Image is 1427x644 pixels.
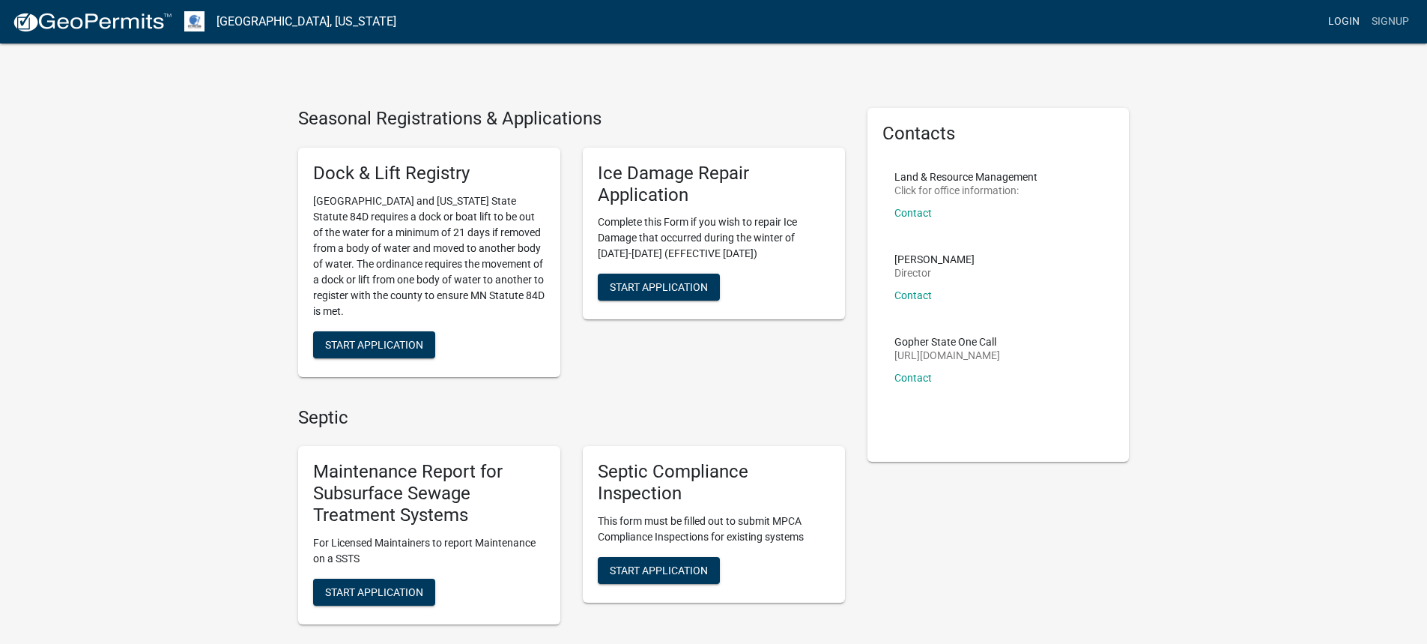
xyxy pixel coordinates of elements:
[894,172,1037,182] p: Land & Resource Management
[313,193,545,319] p: [GEOGRAPHIC_DATA] and [US_STATE] State Statute 84D requires a dock or boat lift to be out of the ...
[1366,7,1415,36] a: Signup
[610,281,708,293] span: Start Application
[216,9,396,34] a: [GEOGRAPHIC_DATA], [US_STATE]
[184,11,204,31] img: Otter Tail County, Minnesota
[610,564,708,576] span: Start Application
[313,331,435,358] button: Start Application
[313,461,545,526] h5: Maintenance Report for Subsurface Sewage Treatment Systems
[325,586,423,598] span: Start Application
[598,214,830,262] p: Complete this Form if you wish to repair Ice Damage that occurred during the winter of [DATE]-[DA...
[313,579,435,606] button: Start Application
[894,337,1000,347] p: Gopher State One Call
[598,163,830,206] h5: Ice Damage Repair Application
[894,268,975,278] p: Director
[598,274,720,301] button: Start Application
[298,108,845,130] h4: Seasonal Registrations & Applications
[598,557,720,584] button: Start Application
[894,185,1037,196] p: Click for office information:
[894,350,1000,361] p: [URL][DOMAIN_NAME]
[894,207,932,219] a: Contact
[894,289,932,301] a: Contact
[298,407,845,429] h4: Septic
[894,372,932,384] a: Contact
[894,254,975,265] p: [PERSON_NAME]
[313,163,545,184] h5: Dock & Lift Registry
[325,338,423,350] span: Start Application
[882,123,1115,145] h5: Contacts
[598,514,830,545] p: This form must be filled out to submit MPCA Compliance Inspections for existing systems
[1322,7,1366,36] a: Login
[598,461,830,505] h5: Septic Compliance Inspection
[313,535,545,567] p: For Licensed Maintainers to report Maintenance on a SSTS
